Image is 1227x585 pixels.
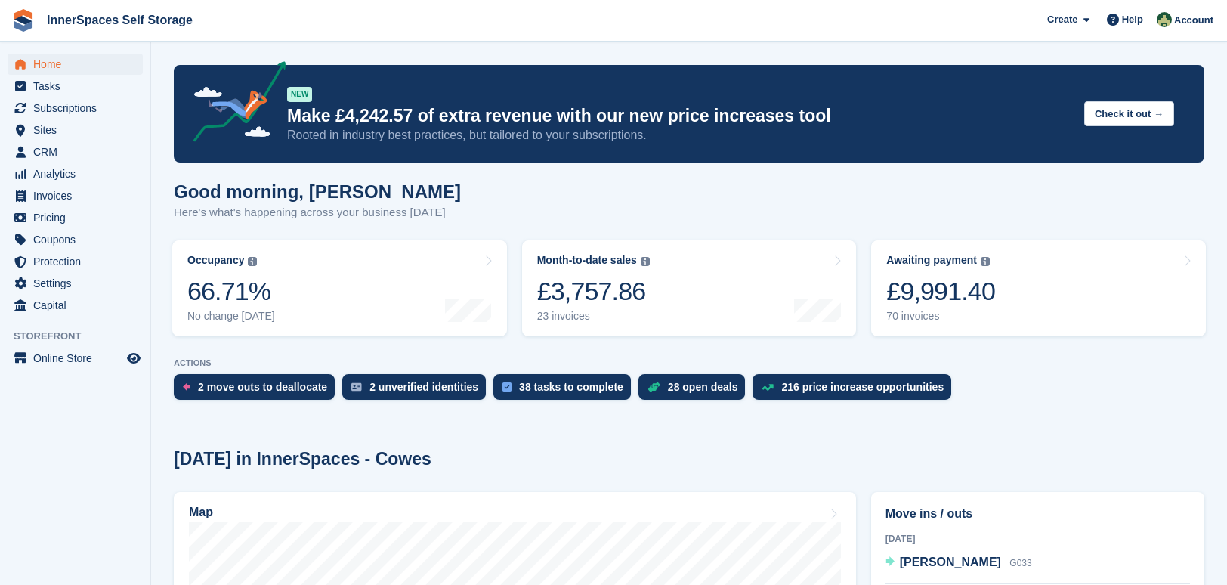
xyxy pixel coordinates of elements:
img: icon-info-grey-7440780725fd019a000dd9b08b2336e03edf1995a4989e88bcd33f0948082b44.svg [981,257,990,266]
h1: Good morning, [PERSON_NAME] [174,181,461,202]
a: menu [8,119,143,141]
a: Occupancy 66.71% No change [DATE] [172,240,507,336]
span: Subscriptions [33,97,124,119]
div: NEW [287,87,312,102]
span: Pricing [33,207,124,228]
span: Capital [33,295,124,316]
img: icon-info-grey-7440780725fd019a000dd9b08b2336e03edf1995a4989e88bcd33f0948082b44.svg [641,257,650,266]
a: Month-to-date sales £3,757.86 23 invoices [522,240,857,336]
div: No change [DATE] [187,310,275,323]
h2: Map [189,506,213,519]
span: Storefront [14,329,150,344]
a: InnerSpaces Self Storage [41,8,199,32]
a: menu [8,141,143,162]
span: G033 [1009,558,1031,568]
a: menu [8,251,143,272]
a: Preview store [125,349,143,367]
div: 38 tasks to complete [519,381,623,393]
span: Account [1174,13,1213,28]
button: Check it out → [1084,101,1174,126]
a: menu [8,229,143,250]
span: Home [33,54,124,75]
div: 28 open deals [668,381,738,393]
p: Here's what's happening across your business [DATE] [174,204,461,221]
img: Paula Amey [1157,12,1172,27]
p: ACTIONS [174,358,1204,368]
img: verify_identity-adf6edd0f0f0b5bbfe63781bf79b02c33cf7c696d77639b501bdc392416b5a36.svg [351,382,362,392]
img: icon-info-grey-7440780725fd019a000dd9b08b2336e03edf1995a4989e88bcd33f0948082b44.svg [248,257,257,266]
div: 66.71% [187,276,275,307]
div: 2 move outs to deallocate [198,381,327,393]
a: menu [8,97,143,119]
a: [PERSON_NAME] G033 [885,553,1032,573]
div: 216 price increase opportunities [781,381,944,393]
div: 23 invoices [537,310,650,323]
span: [PERSON_NAME] [900,556,1001,568]
img: deal-1b604bf984904fb50ccaf53a9ad4b4a5d6e5aea283cecdc64d6e3604feb123c2.svg [647,382,660,392]
span: Invoices [33,185,124,206]
span: Coupons [33,229,124,250]
span: Settings [33,273,124,294]
a: 216 price increase opportunities [753,374,959,407]
div: [DATE] [885,532,1190,546]
h2: [DATE] in InnerSpaces - Cowes [174,449,431,469]
a: menu [8,273,143,294]
img: stora-icon-8386f47178a22dfd0bd8f6a31ec36ba5ce8667c1dd55bd0f319d3a0aa187defe.svg [12,9,35,32]
a: 2 move outs to deallocate [174,374,342,407]
div: £9,991.40 [886,276,995,307]
a: 38 tasks to complete [493,374,638,407]
a: menu [8,348,143,369]
div: Occupancy [187,254,244,267]
div: 2 unverified identities [369,381,478,393]
span: Sites [33,119,124,141]
span: Help [1122,12,1143,27]
span: CRM [33,141,124,162]
span: Create [1047,12,1077,27]
h2: Move ins / outs [885,505,1190,523]
a: 2 unverified identities [342,374,493,407]
a: menu [8,54,143,75]
div: 70 invoices [886,310,995,323]
a: menu [8,76,143,97]
span: Analytics [33,163,124,184]
a: menu [8,185,143,206]
img: price_increase_opportunities-93ffe204e8149a01c8c9dc8f82e8f89637d9d84a8eef4429ea346261dce0b2c0.svg [762,384,774,391]
a: menu [8,207,143,228]
span: Protection [33,251,124,272]
img: price-adjustments-announcement-icon-8257ccfd72463d97f412b2fc003d46551f7dbcb40ab6d574587a9cd5c0d94... [181,61,286,147]
span: Online Store [33,348,124,369]
p: Rooted in industry best practices, but tailored to your subscriptions. [287,127,1072,144]
img: move_outs_to_deallocate_icon-f764333ba52eb49d3ac5e1228854f67142a1ed5810a6f6cc68b1a99e826820c5.svg [183,382,190,392]
span: Tasks [33,76,124,97]
a: Awaiting payment £9,991.40 70 invoices [871,240,1206,336]
p: Make £4,242.57 of extra revenue with our new price increases tool [287,105,1072,127]
div: Awaiting payment [886,254,977,267]
a: 28 open deals [638,374,753,407]
a: menu [8,295,143,316]
img: task-75834270c22a3079a89374b754ae025e5fb1db73e45f91037f5363f120a921f8.svg [502,382,512,392]
div: £3,757.86 [537,276,650,307]
div: Month-to-date sales [537,254,637,267]
a: menu [8,163,143,184]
